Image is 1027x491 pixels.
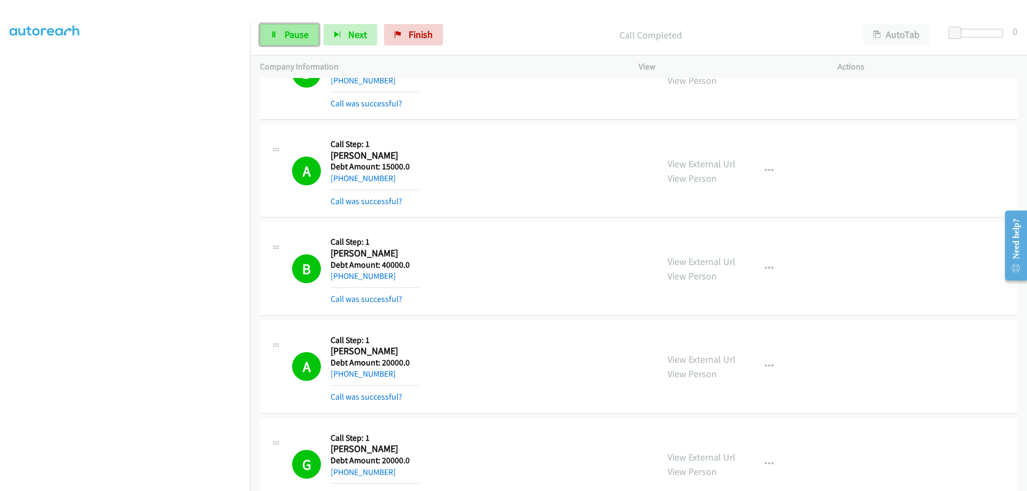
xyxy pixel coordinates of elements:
[292,254,321,283] h1: B
[331,196,402,206] a: Call was successful?
[954,29,1003,37] div: Delay between calls (in seconds)
[331,237,419,247] h5: Call Step: 1
[260,60,619,73] p: Company Information
[331,335,419,346] h5: Call Step: 1
[668,255,735,268] a: View External Url
[331,150,419,162] h2: [PERSON_NAME]
[668,451,735,463] a: View External Url
[331,139,419,150] h5: Call Step: 1
[668,172,717,184] a: View Person
[331,260,419,270] h5: Debt Amount: 40000.0
[331,369,396,379] a: [PHONE_NUMBER]
[639,60,818,73] p: View
[668,368,717,380] a: View Person
[668,353,735,365] a: View External Url
[331,98,402,108] a: Call was successful?
[668,74,717,87] a: View Person
[331,357,419,368] h5: Debt Amount: 20000.0
[331,247,419,260] h2: [PERSON_NAME]
[324,24,377,45] button: Next
[285,28,309,41] span: Pause
[838,60,1017,73] p: Actions
[668,465,717,478] a: View Person
[384,24,443,45] a: Finish
[331,271,396,281] a: [PHONE_NUMBER]
[260,24,319,45] a: Pause
[348,28,367,41] span: Next
[292,157,321,185] h1: A
[292,450,321,479] h1: G
[331,173,396,183] a: [PHONE_NUMBER]
[457,28,844,42] p: Call Completed
[331,75,396,85] a: [PHONE_NUMBER]
[331,294,402,304] a: Call was successful?
[331,161,419,172] h5: Debt Amount: 15000.0
[331,392,402,402] a: Call was successful?
[668,158,735,170] a: View External Url
[292,352,321,381] h1: A
[331,455,419,466] h5: Debt Amount: 20000.0
[331,443,419,455] h2: [PERSON_NAME]
[996,203,1027,288] iframe: Resource Center
[668,270,717,282] a: View Person
[331,467,396,477] a: [PHONE_NUMBER]
[409,28,433,41] span: Finish
[331,433,419,443] h5: Call Step: 1
[1013,24,1017,38] div: 0
[863,24,930,45] button: AutoTab
[331,345,419,357] h2: [PERSON_NAME]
